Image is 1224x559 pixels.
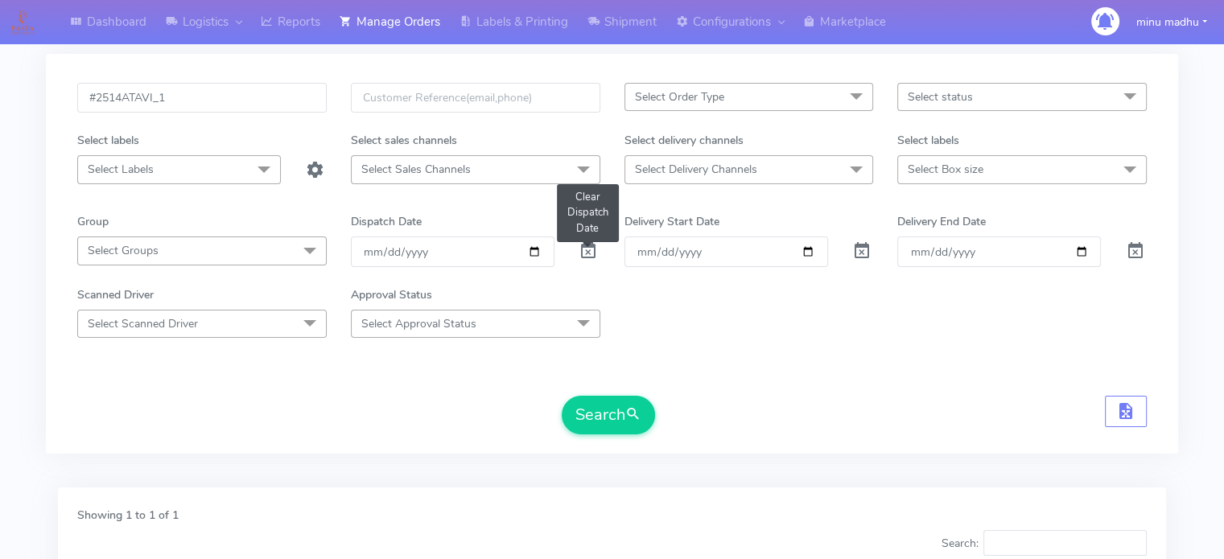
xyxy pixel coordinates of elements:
span: Select Box size [908,162,983,177]
span: Select Scanned Driver [88,316,198,331]
input: Customer Reference(email,phone) [351,83,600,113]
span: Select Labels [88,162,154,177]
span: Select Delivery Channels [635,162,757,177]
label: Group [77,213,109,230]
label: Select labels [77,132,139,149]
input: Order Id [77,83,327,113]
label: Delivery Start Date [624,213,719,230]
button: minu madhu [1124,6,1219,39]
span: Select Order Type [635,89,724,105]
label: Scanned Driver [77,286,154,303]
label: Select labels [897,132,959,149]
span: Select Groups [88,243,159,258]
label: Search: [941,530,1147,556]
label: Approval Status [351,286,432,303]
label: Select sales channels [351,132,457,149]
span: Select Sales Channels [361,162,471,177]
span: Select status [908,89,973,105]
span: Select Approval Status [361,316,476,331]
label: Dispatch Date [351,213,422,230]
label: Showing 1 to 1 of 1 [77,507,179,524]
input: Search: [983,530,1147,556]
label: Delivery End Date [897,213,986,230]
button: Search [562,396,655,434]
label: Select delivery channels [624,132,744,149]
